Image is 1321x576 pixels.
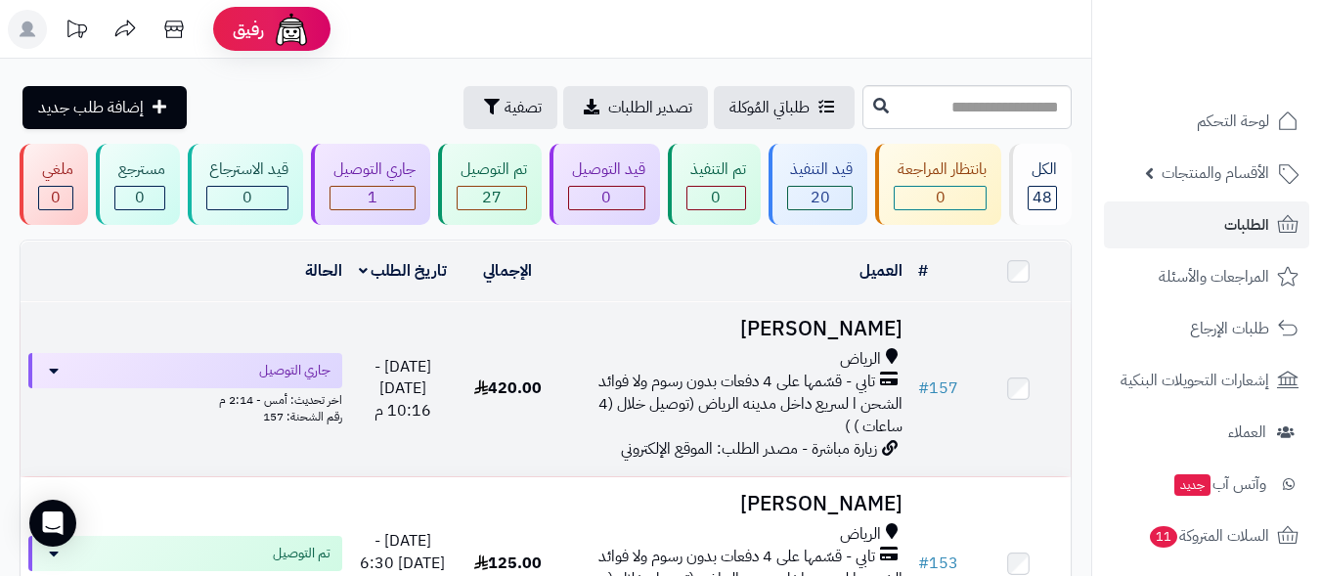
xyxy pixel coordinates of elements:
span: جاري التوصيل [259,361,330,380]
span: 1 [368,186,377,209]
div: ملغي [38,158,73,181]
a: طلبات الإرجاع [1104,305,1309,352]
a: السلات المتروكة11 [1104,512,1309,559]
button: تصفية [463,86,557,129]
div: تم التوصيل [457,158,527,181]
span: 0 [601,186,611,209]
span: المراجعات والأسئلة [1159,263,1269,290]
a: إشعارات التحويلات البنكية [1104,357,1309,404]
span: الرياض [840,348,881,371]
span: [DATE] - [DATE] 10:16 م [374,355,431,423]
span: تابي - قسّمها على 4 دفعات بدون رسوم ولا فوائد [598,546,875,568]
a: الطلبات [1104,201,1309,248]
a: تحديثات المنصة [52,10,101,54]
a: قيد الاسترجاع 0 [184,144,308,225]
div: جاري التوصيل [330,158,416,181]
h3: [PERSON_NAME] [568,493,903,515]
span: الأقسام والمنتجات [1162,159,1269,187]
span: 20 [811,186,830,209]
a: العملاء [1104,409,1309,456]
a: الحالة [305,259,342,283]
span: تم التوصيل [273,544,330,563]
span: # [918,377,929,400]
div: 0 [687,187,745,209]
div: 0 [39,187,72,209]
span: الطلبات [1224,211,1269,239]
div: قيد التوصيل [568,158,645,181]
a: الكل48 [1005,144,1076,225]
div: 0 [115,187,164,209]
div: اخر تحديث: أمس - 2:14 م [28,388,342,409]
a: الإجمالي [483,259,532,283]
div: بانتظار المراجعة [894,158,987,181]
span: جديد [1174,474,1211,496]
span: إشعارات التحويلات البنكية [1121,367,1269,394]
a: #153 [918,552,958,575]
span: لوحة التحكم [1197,108,1269,135]
span: 125.00 [474,552,542,575]
span: # [918,552,929,575]
a: تاريخ الطلب [359,259,448,283]
span: 420.00 [474,377,542,400]
a: ملغي 0 [16,144,92,225]
a: #157 [918,377,958,400]
span: 0 [51,186,61,209]
div: 0 [207,187,288,209]
span: زيارة مباشرة - مصدر الطلب: الموقع الإلكتروني [621,437,877,461]
a: إضافة طلب جديد [22,86,187,129]
span: الرياض [840,523,881,546]
div: تم التنفيذ [686,158,746,181]
span: تصفية [505,96,542,119]
span: الشحن ا لسريع داخل مدينه الرياض (توصيل خلال (4 ساعات ) ) [598,392,903,438]
div: 20 [788,187,853,209]
span: وآتس آب [1172,470,1266,498]
div: 0 [895,187,986,209]
a: قيد التوصيل 0 [546,144,664,225]
span: إضافة طلب جديد [38,96,144,119]
a: تم التوصيل 27 [434,144,546,225]
div: قيد الاسترجاع [206,158,289,181]
img: logo-2.png [1188,50,1302,91]
span: رفيق [233,18,264,41]
span: تصدير الطلبات [608,96,692,119]
a: لوحة التحكم [1104,98,1309,145]
span: طلباتي المُوكلة [729,96,810,119]
a: بانتظار المراجعة 0 [871,144,1005,225]
span: 11 [1150,526,1177,548]
span: العملاء [1228,419,1266,446]
span: 0 [242,186,252,209]
div: 1 [330,187,415,209]
div: الكل [1028,158,1057,181]
a: تصدير الطلبات [563,86,708,129]
div: مسترجع [114,158,165,181]
a: وآتس آبجديد [1104,461,1309,508]
span: طلبات الإرجاع [1190,315,1269,342]
div: قيد التنفيذ [787,158,854,181]
a: طلباتي المُوكلة [714,86,855,129]
span: 0 [135,186,145,209]
a: # [918,259,928,283]
div: Open Intercom Messenger [29,500,76,547]
span: السلات المتروكة [1148,522,1269,550]
div: 0 [569,187,644,209]
span: 0 [711,186,721,209]
span: تابي - قسّمها على 4 دفعات بدون رسوم ولا فوائد [598,371,875,393]
div: 27 [458,187,526,209]
h3: [PERSON_NAME] [568,318,903,340]
a: قيد التنفيذ 20 [765,144,872,225]
span: رقم الشحنة: 157 [263,408,342,425]
img: ai-face.png [272,10,311,49]
a: جاري التوصيل 1 [307,144,434,225]
a: المراجعات والأسئلة [1104,253,1309,300]
a: مسترجع 0 [92,144,184,225]
a: تم التنفيذ 0 [664,144,765,225]
a: العميل [859,259,903,283]
span: 48 [1033,186,1052,209]
span: 0 [936,186,946,209]
span: 27 [482,186,502,209]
